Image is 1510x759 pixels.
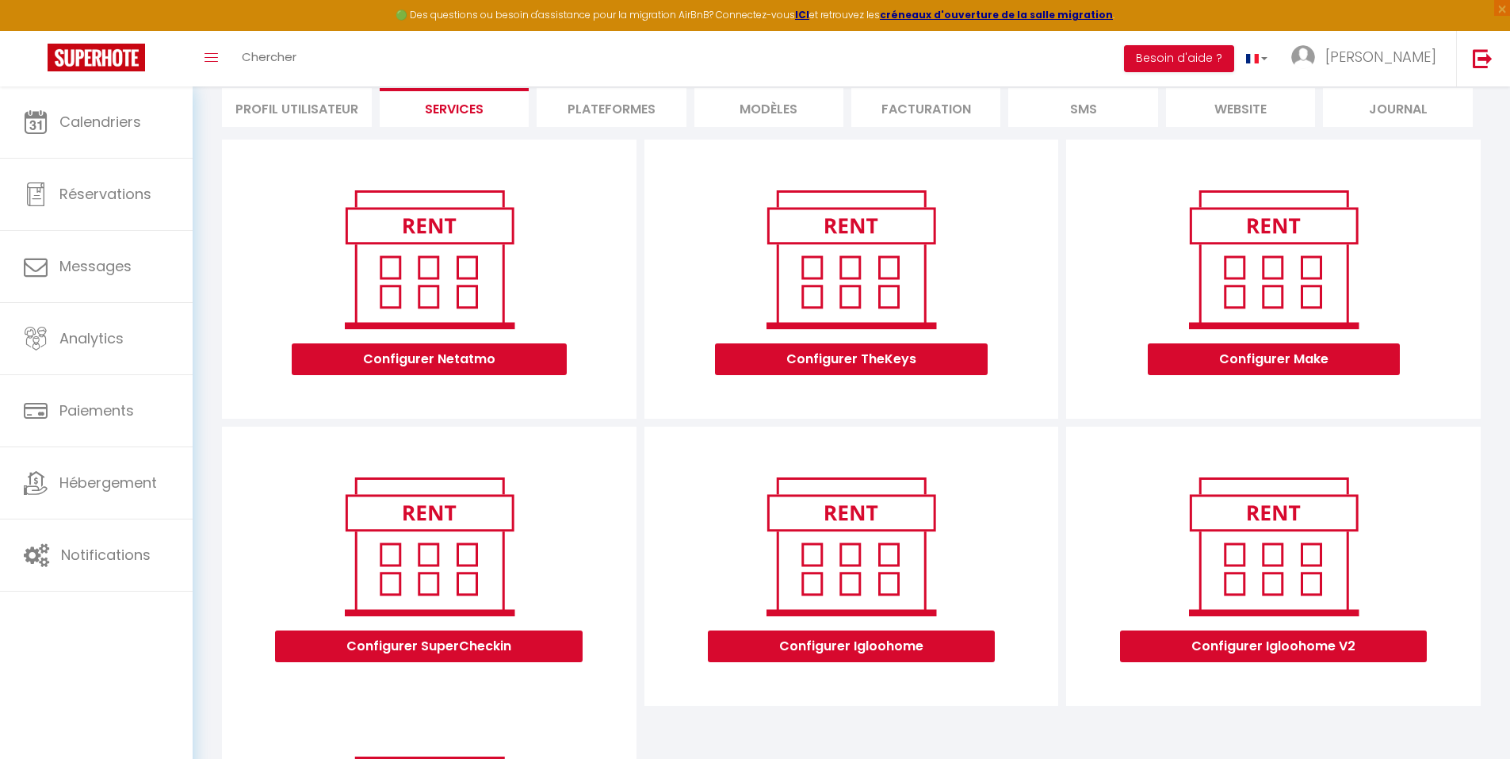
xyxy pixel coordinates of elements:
[59,112,141,132] span: Calendriers
[59,256,132,276] span: Messages
[708,631,995,662] button: Configurer Igloohome
[1473,48,1493,68] img: logout
[1279,31,1456,86] a: ... [PERSON_NAME]
[851,88,1000,127] li: Facturation
[328,470,530,623] img: rent.png
[1323,88,1472,127] li: Journal
[795,8,809,21] a: ICI
[1166,88,1315,127] li: website
[1172,470,1374,623] img: rent.png
[380,88,529,127] li: Services
[230,31,308,86] a: Chercher
[715,343,988,375] button: Configurer TheKeys
[880,8,1113,21] a: créneaux d'ouverture de la salle migration
[1120,631,1427,662] button: Configurer Igloohome V2
[1008,88,1157,127] li: SMS
[59,184,151,204] span: Réservations
[48,44,145,71] img: Super Booking
[275,631,583,662] button: Configurer SuperCheckin
[242,48,296,65] span: Chercher
[1172,183,1374,335] img: rent.png
[13,6,60,54] button: Ouvrir le widget de chat LiveChat
[1325,47,1436,67] span: [PERSON_NAME]
[750,183,952,335] img: rent.png
[537,88,686,127] li: Plateformes
[1291,45,1315,69] img: ...
[61,545,151,565] span: Notifications
[1148,343,1400,375] button: Configurer Make
[694,88,843,127] li: MODÈLES
[59,473,157,493] span: Hébergement
[292,343,567,375] button: Configurer Netatmo
[328,183,530,335] img: rent.png
[1124,45,1234,72] button: Besoin d'aide ?
[59,328,124,348] span: Analytics
[59,401,134,420] span: Paiements
[750,470,952,623] img: rent.png
[222,88,371,127] li: Profil Utilisateur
